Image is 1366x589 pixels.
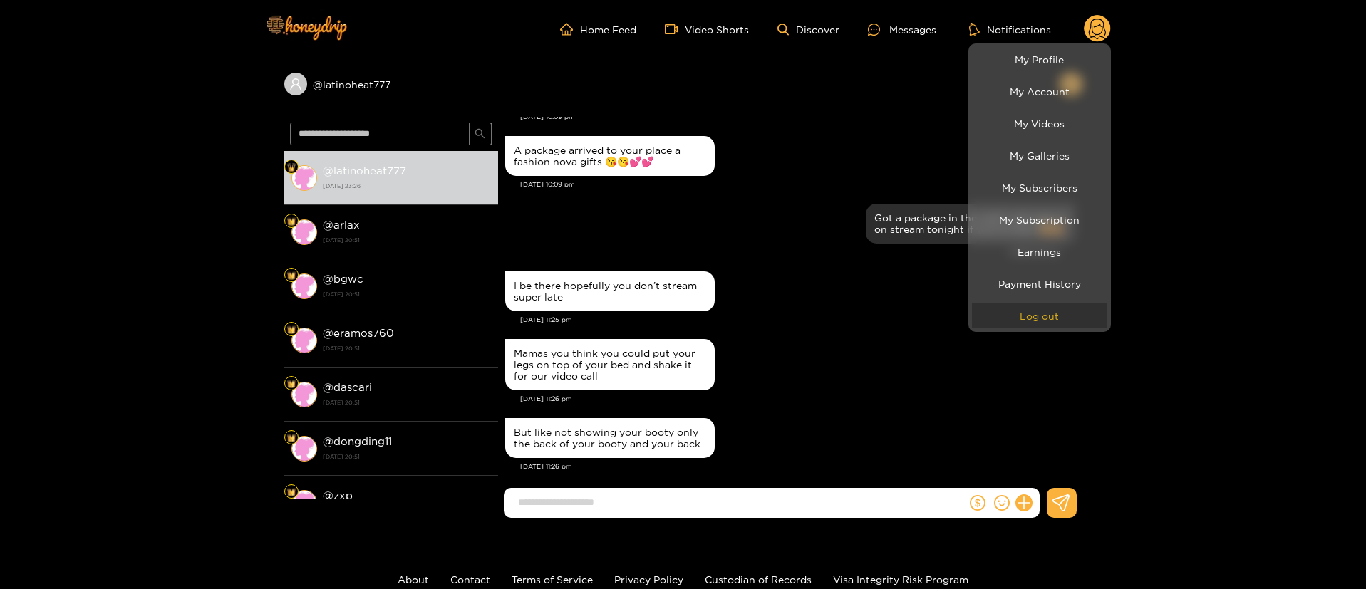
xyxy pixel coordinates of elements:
[972,239,1107,264] a: Earnings
[972,175,1107,200] a: My Subscribers
[972,79,1107,104] a: My Account
[972,207,1107,232] a: My Subscription
[972,303,1107,328] button: Log out
[972,143,1107,168] a: My Galleries
[972,47,1107,72] a: My Profile
[972,111,1107,136] a: My Videos
[972,271,1107,296] a: Payment History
